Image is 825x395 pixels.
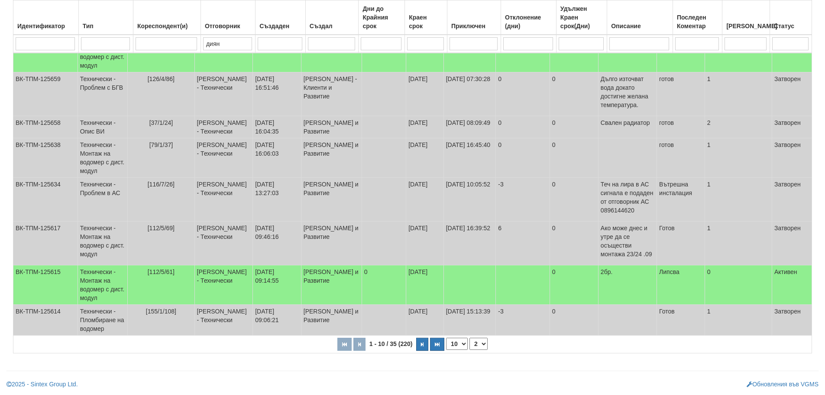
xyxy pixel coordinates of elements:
[406,178,443,222] td: [DATE]
[337,338,352,351] button: Първа страница
[659,181,692,196] span: Вътрешна инсталация
[556,0,607,35] th: Удължен Краен срок(Дни): No sort applied, activate to apply an ascending sort
[705,178,772,222] td: 1
[673,0,722,35] th: Последен Коментар: No sort applied, activate to apply an ascending sort
[659,268,679,275] span: Липсва
[450,20,498,32] div: Приключен
[148,225,175,232] span: [112/5/69]
[194,265,253,305] td: [PERSON_NAME] - Технически
[301,116,362,138] td: [PERSON_NAME] и Развитие
[301,265,362,305] td: [PERSON_NAME] и Развитие
[496,305,550,336] td: -3
[194,72,253,116] td: [PERSON_NAME] - Технически
[13,0,79,35] th: Идентификатор: No sort applied, activate to apply an ascending sort
[146,308,176,315] span: [155/1/108]
[253,72,301,116] td: [DATE] 16:51:46
[78,178,128,222] td: Технически - Проблем в АС
[705,265,772,305] td: 0
[253,222,301,265] td: [DATE] 09:46:16
[253,265,301,305] td: [DATE] 09:14:55
[78,222,128,265] td: Технически - Монтаж на водомер с дист. модул
[148,181,175,188] span: [116/7/26]
[550,265,598,305] td: 0
[201,0,255,35] th: Отговорник: No sort applied, activate to apply an ascending sort
[550,72,598,116] td: 0
[148,75,175,82] span: [126/4/86]
[772,116,812,138] td: Затворен
[659,308,675,315] span: Готов
[13,116,78,138] td: ВК-ТПМ-125658
[253,138,301,178] td: [DATE] 16:06:03
[601,118,654,127] p: Свален радиатор
[78,265,128,305] td: Технически - Монтаж на водомер с дист. модул
[253,116,301,138] td: [DATE] 16:04:35
[446,338,468,350] select: Брой редове на страница
[601,180,654,215] p: Теч на лира в АС сигнала е подаден от отговорник АС 0896144620
[405,0,447,35] th: Краен срок: No sort applied, activate to apply an ascending sort
[469,338,488,350] select: Страница номер
[447,0,501,35] th: Приключен: No sort applied, activate to apply an ascending sort
[675,11,720,32] div: Последен Коментар
[13,305,78,336] td: ВК-ТПМ-125614
[16,20,76,32] div: Идентификатор
[203,20,253,32] div: Отговорник
[406,305,443,336] td: [DATE]
[601,224,654,258] p: Ако може днес и утре да се осъществи монтажа 23/24 .09
[443,305,496,336] td: [DATE] 15:13:39
[301,178,362,222] td: [PERSON_NAME] и Развитие
[364,268,368,275] span: 0
[416,338,428,351] button: Следваща страница
[705,222,772,265] td: 1
[136,20,198,32] div: Кореспондент(и)
[659,225,675,232] span: Готов
[13,222,78,265] td: ВК-ТПМ-125617
[133,0,201,35] th: Кореспондент(и): No sort applied, activate to apply an ascending sort
[659,119,674,126] span: готов
[772,305,812,336] td: Затворен
[609,20,670,32] div: Описание
[253,178,301,222] td: [DATE] 13:27:03
[705,305,772,336] td: 1
[496,138,550,178] td: 0
[301,72,362,116] td: [PERSON_NAME] - Клиенти и Развитие
[550,138,598,178] td: 0
[13,265,78,305] td: ВК-ТПМ-125615
[258,20,303,32] div: Създаден
[550,222,598,265] td: 0
[78,305,128,336] td: Технически - Пломбиране на водомер
[406,222,443,265] td: [DATE]
[705,138,772,178] td: 1
[722,0,770,35] th: Брой Файлове: No sort applied, activate to apply an ascending sort
[496,72,550,116] td: 0
[253,305,301,336] td: [DATE] 09:06:21
[443,138,496,178] td: [DATE] 16:45:40
[772,72,812,116] td: Затворен
[725,20,767,32] div: [PERSON_NAME]
[443,72,496,116] td: [DATE] 07:30:28
[256,0,306,35] th: Създаден: No sort applied, activate to apply an ascending sort
[496,222,550,265] td: 6
[406,72,443,116] td: [DATE]
[772,20,809,32] div: Статус
[406,265,443,305] td: [DATE]
[194,178,253,222] td: [PERSON_NAME] - Технически
[13,72,78,116] td: ВК-ТПМ-125659
[301,305,362,336] td: [PERSON_NAME] и Развитие
[501,0,556,35] th: Отклонение (дни): No sort applied, activate to apply an ascending sort
[301,138,362,178] td: [PERSON_NAME] и Развитие
[770,0,812,35] th: Статус: No sort applied, activate to apply an ascending sort
[772,178,812,222] td: Затворен
[149,141,173,148] span: [79/1/37]
[601,75,654,109] p: Дълго източват вода докато достигне желана температура.
[443,222,496,265] td: [DATE] 16:39:52
[148,268,175,275] span: [112/5/61]
[772,265,812,305] td: Активен
[659,141,674,148] span: готов
[367,340,415,347] span: 1 - 10 / 35 (220)
[406,138,443,178] td: [DATE]
[407,11,445,32] div: Краен срок
[308,20,356,32] div: Създал
[13,138,78,178] td: ВК-ТПМ-125638
[443,178,496,222] td: [DATE] 10:05:52
[149,119,173,126] span: [37/1/24]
